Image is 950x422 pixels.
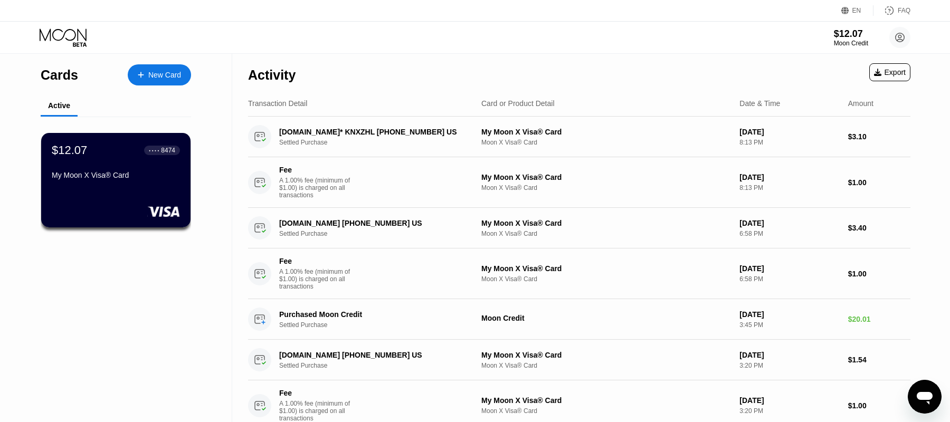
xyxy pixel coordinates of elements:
[279,219,468,227] div: [DOMAIN_NAME] [PHONE_NUMBER] US
[248,68,296,83] div: Activity
[481,351,731,359] div: My Moon X Visa® Card
[908,380,942,414] iframe: Button to launch messaging window
[279,139,481,146] div: Settled Purchase
[739,230,839,237] div: 6:58 PM
[739,407,839,415] div: 3:20 PM
[848,270,910,278] div: $1.00
[852,7,861,14] div: EN
[739,275,839,283] div: 6:58 PM
[481,173,731,181] div: My Moon X Visa® Card
[739,321,839,329] div: 3:45 PM
[248,99,307,108] div: Transaction Detail
[739,184,839,191] div: 8:13 PM
[481,230,731,237] div: Moon X Visa® Card
[48,101,70,110] div: Active
[739,219,839,227] div: [DATE]
[739,310,839,319] div: [DATE]
[841,5,873,16] div: EN
[279,177,358,199] div: A 1.00% fee (minimum of $1.00) is charged on all transactions
[41,133,191,227] div: $12.07● ● ● ●8474My Moon X Visa® Card
[481,128,731,136] div: My Moon X Visa® Card
[279,310,468,319] div: Purchased Moon Credit
[248,117,910,157] div: [DOMAIN_NAME]* KNXZHL [PHONE_NUMBER] USSettled PurchaseMy Moon X Visa® CardMoon X Visa® Card[DATE...
[481,219,731,227] div: My Moon X Visa® Card
[481,99,555,108] div: Card or Product Detail
[279,400,358,422] div: A 1.00% fee (minimum of $1.00) is charged on all transactions
[848,356,910,364] div: $1.54
[834,28,868,40] div: $12.07
[848,99,873,108] div: Amount
[481,396,731,405] div: My Moon X Visa® Card
[848,401,910,410] div: $1.00
[739,128,839,136] div: [DATE]
[834,40,868,47] div: Moon Credit
[739,351,839,359] div: [DATE]
[848,132,910,141] div: $3.10
[834,28,868,47] div: $12.07Moon Credit
[41,68,78,83] div: Cards
[52,171,180,179] div: My Moon X Visa® Card
[739,99,780,108] div: Date & Time
[248,157,910,208] div: FeeA 1.00% fee (minimum of $1.00) is charged on all transactionsMy Moon X Visa® CardMoon X Visa® ...
[248,208,910,248] div: [DOMAIN_NAME] [PHONE_NUMBER] USSettled PurchaseMy Moon X Visa® CardMoon X Visa® Card[DATE]6:58 PM...
[848,224,910,232] div: $3.40
[848,178,910,187] div: $1.00
[481,275,731,283] div: Moon X Visa® Card
[481,264,731,273] div: My Moon X Visa® Card
[279,257,353,265] div: Fee
[279,389,353,397] div: Fee
[898,7,910,14] div: FAQ
[52,143,87,157] div: $12.07
[248,299,910,340] div: Purchased Moon CreditSettled PurchaseMoon Credit[DATE]3:45 PM$20.01
[161,147,175,154] div: 8474
[279,351,468,359] div: [DOMAIN_NAME] [PHONE_NUMBER] US
[128,64,191,85] div: New Card
[848,315,910,323] div: $20.01
[739,139,839,146] div: 8:13 PM
[279,321,481,329] div: Settled Purchase
[869,63,910,81] div: Export
[874,68,906,76] div: Export
[481,362,731,369] div: Moon X Visa® Card
[279,268,358,290] div: A 1.00% fee (minimum of $1.00) is charged on all transactions
[481,139,731,146] div: Moon X Visa® Card
[279,230,481,237] div: Settled Purchase
[248,340,910,380] div: [DOMAIN_NAME] [PHONE_NUMBER] USSettled PurchaseMy Moon X Visa® CardMoon X Visa® Card[DATE]3:20 PM...
[873,5,910,16] div: FAQ
[739,362,839,369] div: 3:20 PM
[149,149,159,152] div: ● ● ● ●
[481,314,731,322] div: Moon Credit
[739,396,839,405] div: [DATE]
[739,264,839,273] div: [DATE]
[279,166,353,174] div: Fee
[739,173,839,181] div: [DATE]
[279,128,468,136] div: [DOMAIN_NAME]* KNXZHL [PHONE_NUMBER] US
[279,362,481,369] div: Settled Purchase
[248,248,910,299] div: FeeA 1.00% fee (minimum of $1.00) is charged on all transactionsMy Moon X Visa® CardMoon X Visa® ...
[481,407,731,415] div: Moon X Visa® Card
[148,71,181,80] div: New Card
[481,184,731,191] div: Moon X Visa® Card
